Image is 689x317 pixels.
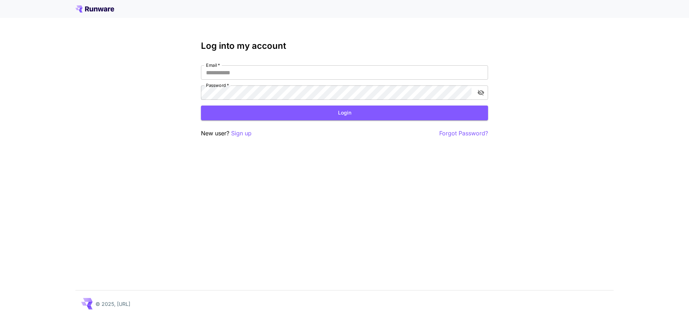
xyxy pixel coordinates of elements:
button: Forgot Password? [439,129,488,138]
button: Login [201,106,488,120]
label: Email [206,62,220,68]
button: Sign up [231,129,252,138]
button: toggle password visibility [474,86,487,99]
label: Password [206,82,229,88]
p: © 2025, [URL] [95,300,130,308]
h3: Log into my account [201,41,488,51]
p: New user? [201,129,252,138]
